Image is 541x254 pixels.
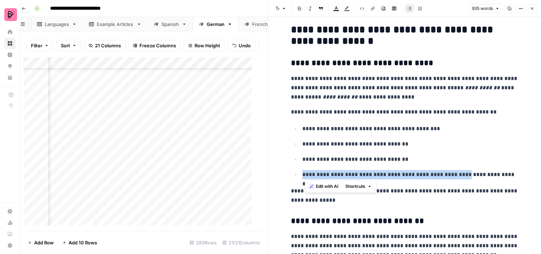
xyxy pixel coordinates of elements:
[34,239,54,246] span: Add Row
[4,49,16,60] a: Insights
[4,8,17,21] img: Preply Logo
[31,17,83,31] a: Languages
[4,26,16,38] a: Home
[238,17,282,31] a: French
[4,38,16,49] a: Browse
[97,21,134,28] div: Example Articles
[207,21,224,28] div: German
[219,237,262,248] div: 21/21 Columns
[31,42,42,49] span: Filter
[4,228,16,240] a: Learning Hub
[228,40,255,51] button: Undo
[56,40,81,51] button: Sort
[4,60,16,72] a: Opportunities
[4,217,16,228] a: Usage
[4,206,16,217] a: Settings
[195,42,220,49] span: Row Height
[345,183,365,190] span: Shortcuts
[343,182,375,191] button: Shortcuts
[84,40,126,51] button: 21 Columns
[469,4,503,13] button: 935 words
[187,237,219,248] div: 283 Rows
[239,42,251,49] span: Undo
[472,5,493,12] span: 935 words
[184,40,225,51] button: Row Height
[4,240,16,251] button: Help + Support
[128,40,181,51] button: Freeze Columns
[95,42,121,49] span: 21 Columns
[26,40,53,51] button: Filter
[23,237,58,248] button: Add Row
[45,21,69,28] div: Languages
[4,72,16,83] a: Your Data
[139,42,176,49] span: Freeze Columns
[316,183,338,190] span: Edit with AI
[61,42,70,49] span: Sort
[148,17,193,31] a: Spanish
[193,17,238,31] a: German
[69,239,97,246] span: Add 10 Rows
[307,182,341,191] button: Edit with AI
[83,17,148,31] a: Example Articles
[252,21,268,28] div: French
[58,237,101,248] button: Add 10 Rows
[4,6,16,23] button: Workspace: Preply
[161,21,179,28] div: Spanish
